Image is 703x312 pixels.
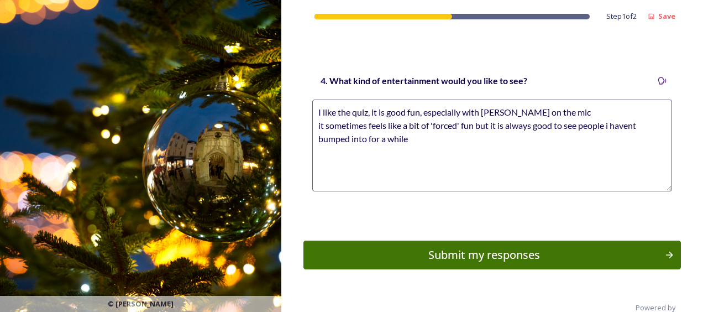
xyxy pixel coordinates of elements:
div: Submit my responses [309,247,659,263]
button: Continue [303,241,681,269]
strong: 4. What kind of entertainment would you like to see? [321,75,527,86]
span: Step 1 of 2 [606,11,637,22]
strong: Save [658,11,675,21]
span: © [PERSON_NAME] [108,299,174,309]
textarea: I like the quiz, it is good fun, especially with [PERSON_NAME] on the mic it sometimes feels like... [312,100,672,191]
